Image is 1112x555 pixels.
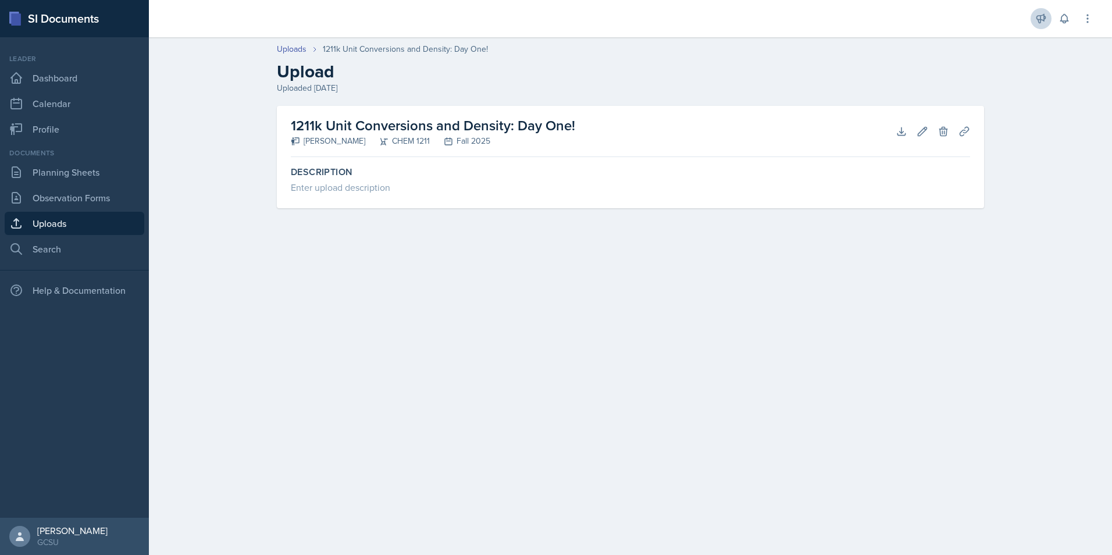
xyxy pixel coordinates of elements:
[5,237,144,261] a: Search
[277,61,984,82] h2: Upload
[5,118,144,141] a: Profile
[277,43,306,55] a: Uploads
[5,66,144,90] a: Dashboard
[5,161,144,184] a: Planning Sheets
[5,54,144,64] div: Leader
[291,135,365,147] div: [PERSON_NAME]
[291,166,970,178] label: Description
[365,135,430,147] div: CHEM 1211
[5,186,144,209] a: Observation Forms
[5,92,144,115] a: Calendar
[277,82,984,94] div: Uploaded [DATE]
[37,536,108,548] div: GCSU
[291,180,970,194] div: Enter upload description
[37,525,108,536] div: [PERSON_NAME]
[323,43,488,55] div: 1211k Unit Conversions and Density: Day One!
[5,212,144,235] a: Uploads
[5,148,144,158] div: Documents
[430,135,490,147] div: Fall 2025
[291,115,575,136] h2: 1211k Unit Conversions and Density: Day One!
[5,279,144,302] div: Help & Documentation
